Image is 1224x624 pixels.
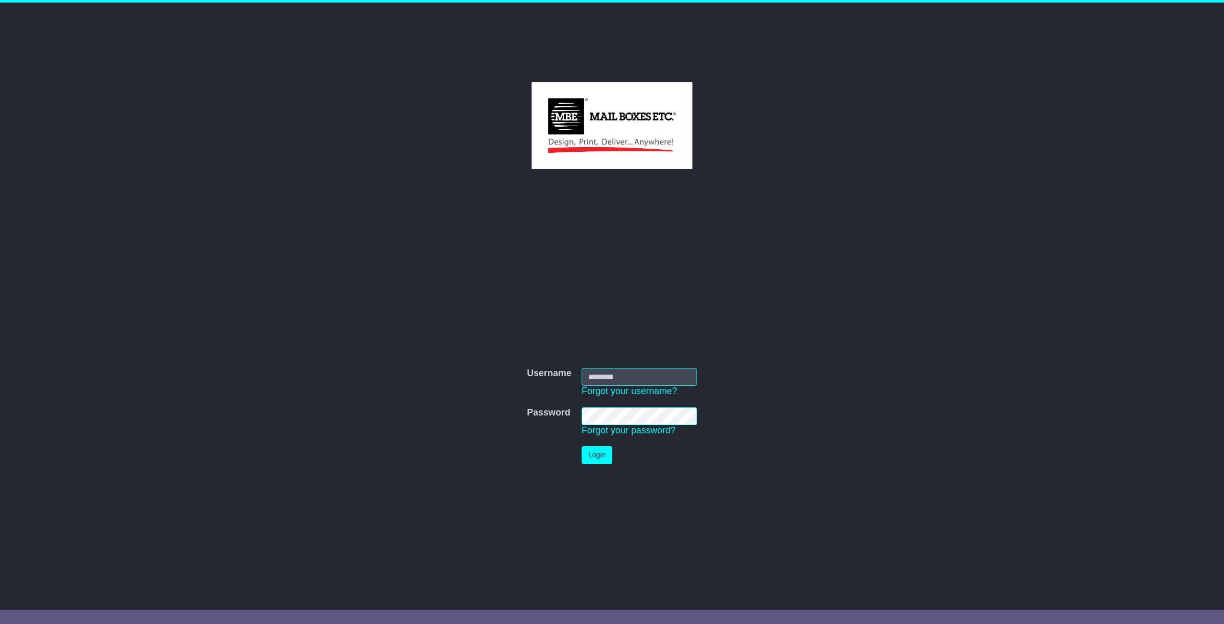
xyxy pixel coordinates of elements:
[532,82,692,169] img: MBE Currumbin
[527,407,570,419] label: Password
[527,368,571,379] label: Username
[582,386,677,396] a: Forgot your username?
[582,425,676,435] a: Forgot your password?
[582,446,612,464] button: Login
